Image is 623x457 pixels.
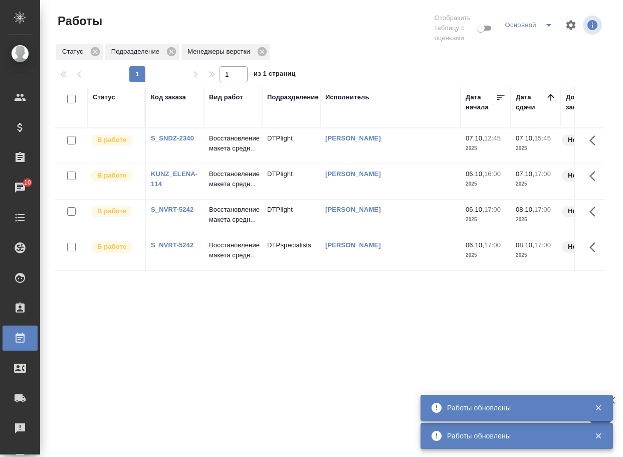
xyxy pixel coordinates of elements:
[151,206,193,213] a: S_NVRT-5242
[466,170,484,178] p: 06.10,
[466,134,484,142] p: 07.10,
[516,170,534,178] p: 07.10,
[97,135,126,145] p: В работе
[97,171,126,181] p: В работе
[583,164,607,188] button: Здесь прячутся важные кнопки
[484,170,501,178] p: 16:00
[209,133,257,154] p: Восстановление макета средн...
[151,241,193,249] a: S_NVRT-5242
[447,431,579,441] div: Работы обновлены
[209,240,257,260] p: Восстановление макета средн...
[566,92,618,112] div: Доп. статус заказа
[181,44,270,60] div: Менеджеры верстки
[325,134,381,142] a: [PERSON_NAME]
[90,240,140,254] div: Исполнитель выполняет работу
[484,241,501,249] p: 17:00
[325,170,381,178] a: [PERSON_NAME]
[325,92,369,102] div: Исполнитель
[447,403,579,413] div: Работы обновлены
[484,206,501,213] p: 17:00
[466,250,506,260] p: 2025
[466,92,496,112] div: Дата начала
[583,235,607,259] button: Здесь прячутся важные кнопки
[534,134,551,142] p: 15:45
[90,205,140,218] div: Исполнитель выполняет работу
[568,135,611,145] p: Нормальный
[111,47,163,57] p: Подразделение
[105,44,179,60] div: Подразделение
[516,206,534,213] p: 08.10,
[466,143,506,154] p: 2025
[516,143,556,154] p: 2025
[262,235,320,270] td: DTPspecialists
[151,170,197,188] a: KUNZ_ELENA-114
[435,13,475,43] span: Отобразить таблицу с оценками
[466,179,506,189] p: 2025
[151,134,194,142] a: S_SNDZ-2340
[55,13,102,29] span: Работы
[466,241,484,249] p: 06.10,
[588,403,608,412] button: Закрыть
[516,179,556,189] p: 2025
[516,241,534,249] p: 08.10,
[583,128,607,153] button: Здесь прячутся важные кнопки
[262,200,320,235] td: DTPlight
[262,164,320,199] td: DTPlight
[209,205,257,225] p: Восстановление макета средн...
[568,206,611,216] p: Нормальный
[502,17,559,33] div: split button
[516,250,556,260] p: 2025
[151,92,186,102] div: Код заказа
[466,206,484,213] p: 06.10,
[583,200,607,224] button: Здесь прячутся важные кнопки
[97,242,126,252] p: В работе
[93,92,115,102] div: Статус
[325,206,381,213] a: [PERSON_NAME]
[209,92,243,102] div: Вид работ
[209,169,257,189] p: Восстановление макета средн...
[568,242,611,252] p: Нормальный
[254,68,296,82] span: из 1 страниц
[516,215,556,225] p: 2025
[588,431,608,440] button: Закрыть
[267,92,319,102] div: Подразделение
[187,47,254,57] p: Менеджеры верстки
[262,128,320,164] td: DTPlight
[534,241,551,249] p: 17:00
[325,241,381,249] a: [PERSON_NAME]
[534,170,551,178] p: 17:00
[466,215,506,225] p: 2025
[97,206,126,216] p: В работе
[534,206,551,213] p: 17:00
[516,134,534,142] p: 07.10,
[568,171,611,181] p: Нормальный
[56,44,103,60] div: Статус
[516,92,546,112] div: Дата сдачи
[18,178,37,188] span: 10
[3,175,38,200] a: 10
[90,133,140,147] div: Исполнитель выполняет работу
[62,47,87,57] p: Статус
[484,134,501,142] p: 12:45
